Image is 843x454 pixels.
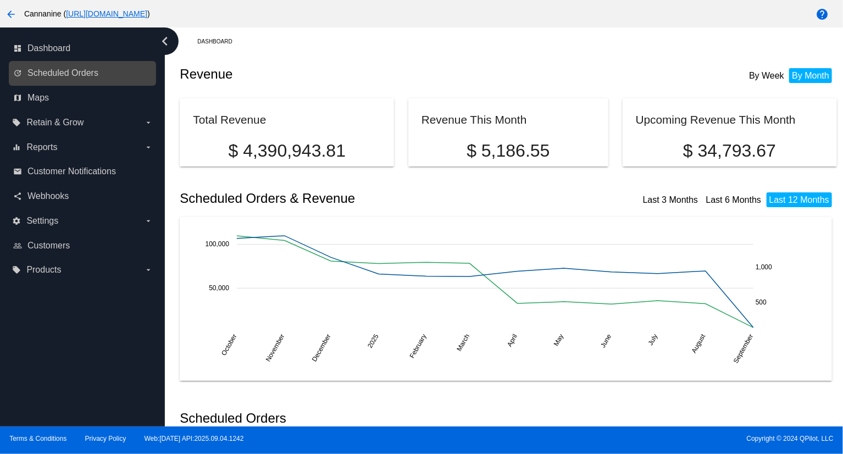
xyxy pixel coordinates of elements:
i: settings [12,217,21,225]
i: arrow_drop_down [144,143,153,152]
a: people_outline Customers [13,237,153,254]
p: $ 5,186.55 [421,141,595,161]
a: share Webhooks [13,187,153,205]
span: Products [26,265,61,275]
text: November [264,333,286,363]
text: February [408,333,428,359]
a: map Maps [13,89,153,107]
mat-icon: arrow_back [4,8,18,21]
span: Settings [26,216,58,226]
span: Reports [26,142,57,152]
text: December [310,333,332,363]
p: $ 4,390,943.81 [193,141,381,161]
i: chevron_left [156,32,174,50]
text: October [220,333,239,357]
span: Maps [27,93,49,103]
h2: Revenue [180,67,508,82]
a: [URL][DOMAIN_NAME] [66,9,147,18]
span: Customers [27,241,70,251]
span: Copyright © 2024 QPilot, LLC [431,435,834,442]
h2: Revenue This Month [421,113,527,126]
i: email [13,167,22,176]
a: dashboard Dashboard [13,40,153,57]
text: August [690,333,707,355]
h2: Scheduled Orders [180,411,508,426]
text: May [552,333,565,347]
span: Cannanine ( ) [24,9,150,18]
text: April [506,333,519,348]
text: July [647,333,659,346]
span: Dashboard [27,43,70,53]
a: Privacy Policy [85,435,126,442]
i: map [13,93,22,102]
a: Web:[DATE] API:2025.09.04.1242 [145,435,244,442]
a: Last 6 Months [706,195,762,204]
i: local_offer [12,118,21,127]
span: Webhooks [27,191,69,201]
li: By Month [789,68,832,83]
a: Last 12 Months [769,195,829,204]
a: email Customer Notifications [13,163,153,180]
i: update [13,69,22,77]
i: arrow_drop_down [144,265,153,274]
h2: Total Revenue [193,113,266,126]
span: Customer Notifications [27,167,116,176]
a: Dashboard [197,33,242,50]
text: 2025 [367,333,381,349]
i: share [13,192,22,201]
i: arrow_drop_down [144,118,153,127]
text: 1,000 [756,263,772,271]
i: people_outline [13,241,22,250]
i: equalizer [12,143,21,152]
a: update Scheduled Orders [13,64,153,82]
text: September [733,333,755,364]
a: Last 3 Months [643,195,698,204]
p: $ 34,793.67 [636,141,824,161]
text: June [600,333,613,349]
a: Terms & Conditions [9,435,66,442]
text: 50,000 [209,284,230,292]
mat-icon: help [816,8,829,21]
i: arrow_drop_down [144,217,153,225]
i: dashboard [13,44,22,53]
text: 500 [756,298,767,306]
text: March [456,333,472,352]
span: Retain & Grow [26,118,84,128]
h2: Upcoming Revenue This Month [636,113,796,126]
text: 100,000 [206,240,230,248]
h2: Scheduled Orders & Revenue [180,191,508,206]
li: By Week [746,68,787,83]
span: Scheduled Orders [27,68,98,78]
i: local_offer [12,265,21,274]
